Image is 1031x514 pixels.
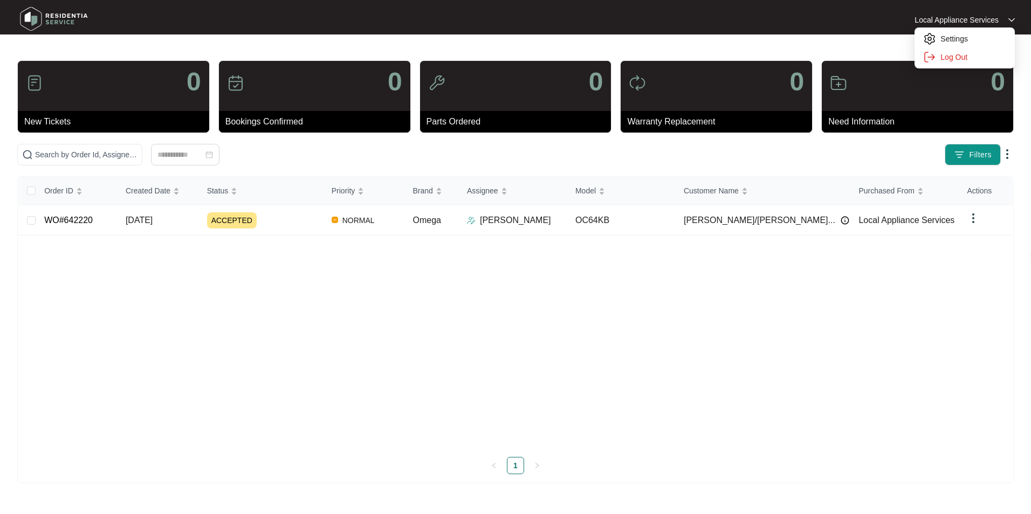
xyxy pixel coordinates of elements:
p: Bookings Confirmed [225,115,410,128]
img: icon [227,74,244,92]
span: Priority [332,185,355,197]
img: icon [629,74,646,92]
img: residentia service logo [16,3,92,35]
th: Order ID [36,177,117,205]
p: Log Out [940,52,1006,62]
th: Customer Name [675,177,850,205]
p: Need Information [828,115,1013,128]
span: Brand [413,185,432,197]
p: 0 [187,69,201,95]
span: Model [575,185,596,197]
th: Brand [404,177,458,205]
span: [PERSON_NAME]/[PERSON_NAME]... [684,214,835,227]
button: right [528,457,546,474]
span: [DATE] [126,216,153,225]
span: Assignee [467,185,498,197]
p: 0 [388,69,402,95]
span: Purchased From [858,185,914,197]
td: OC64KB [567,205,675,235]
th: Created Date [117,177,198,205]
span: Local Appliance Services [858,216,954,225]
img: icon [830,74,847,92]
span: right [534,462,540,469]
li: Next Page [528,457,546,474]
img: dropdown arrow [1001,148,1014,161]
span: Status [207,185,229,197]
th: Actions [958,177,1013,205]
p: Local Appliance Services [915,15,999,25]
p: Warranty Replacement [627,115,812,128]
span: ACCEPTED [207,212,257,228]
p: Settings [940,33,1006,44]
span: Customer Name [684,185,739,197]
th: Priority [323,177,404,205]
p: 0 [991,69,1005,95]
img: icon [428,74,445,92]
img: filter icon [954,149,965,160]
img: dropdown arrow [1008,17,1015,23]
img: settings icon [923,51,936,64]
img: Vercel Logo [332,217,338,223]
th: Assignee [458,177,567,205]
img: search-icon [22,149,33,160]
button: filter iconFilters [945,144,1001,165]
input: Search by Order Id, Assignee Name, Customer Name, Brand and Model [35,149,138,161]
span: Filters [969,149,992,161]
li: 1 [507,457,524,474]
img: Info icon [841,216,849,225]
img: settings icon [923,32,936,45]
a: WO#642220 [44,216,93,225]
th: Model [567,177,675,205]
span: Order ID [44,185,73,197]
img: dropdown arrow [967,212,980,225]
span: Omega [413,216,441,225]
p: [PERSON_NAME] [480,214,551,227]
p: 0 [789,69,804,95]
p: New Tickets [24,115,209,128]
a: 1 [507,457,524,474]
p: Parts Ordered [427,115,611,128]
span: NORMAL [338,214,379,227]
li: Previous Page [485,457,503,474]
img: Assigner Icon [467,216,476,225]
button: left [485,457,503,474]
img: icon [26,74,43,92]
span: Created Date [126,185,170,197]
p: 0 [589,69,603,95]
span: left [491,462,497,469]
th: Status [198,177,323,205]
th: Purchased From [850,177,958,205]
